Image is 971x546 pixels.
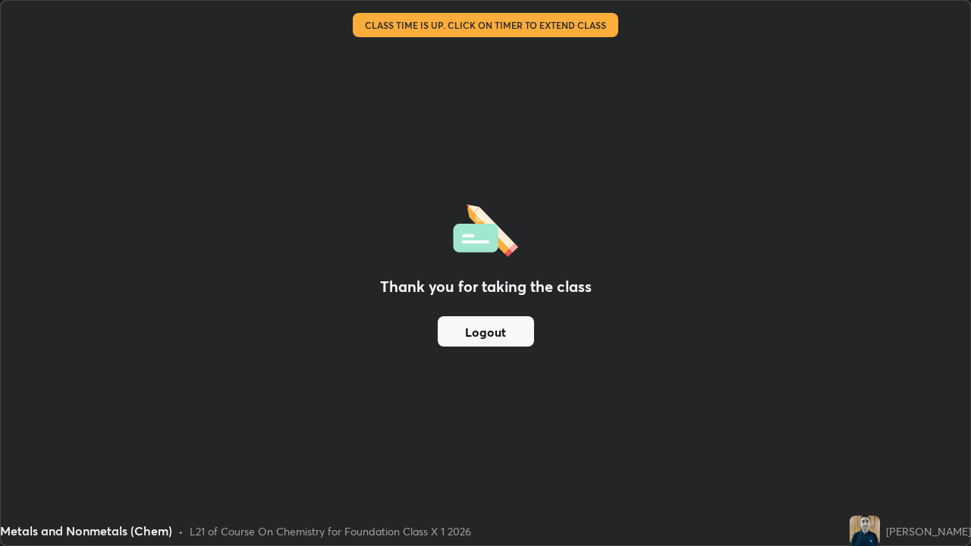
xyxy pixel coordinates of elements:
h2: Thank you for taking the class [380,275,592,298]
div: L21 of Course On Chemistry for Foundation Class X 1 2026 [190,523,471,539]
div: [PERSON_NAME] [886,523,971,539]
img: offlineFeedback.1438e8b3.svg [453,199,518,257]
img: d0b5cc1278f24c2db59d0c69d4b1a47b.jpg [850,516,880,546]
button: Logout [438,316,534,347]
div: • [178,523,184,539]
